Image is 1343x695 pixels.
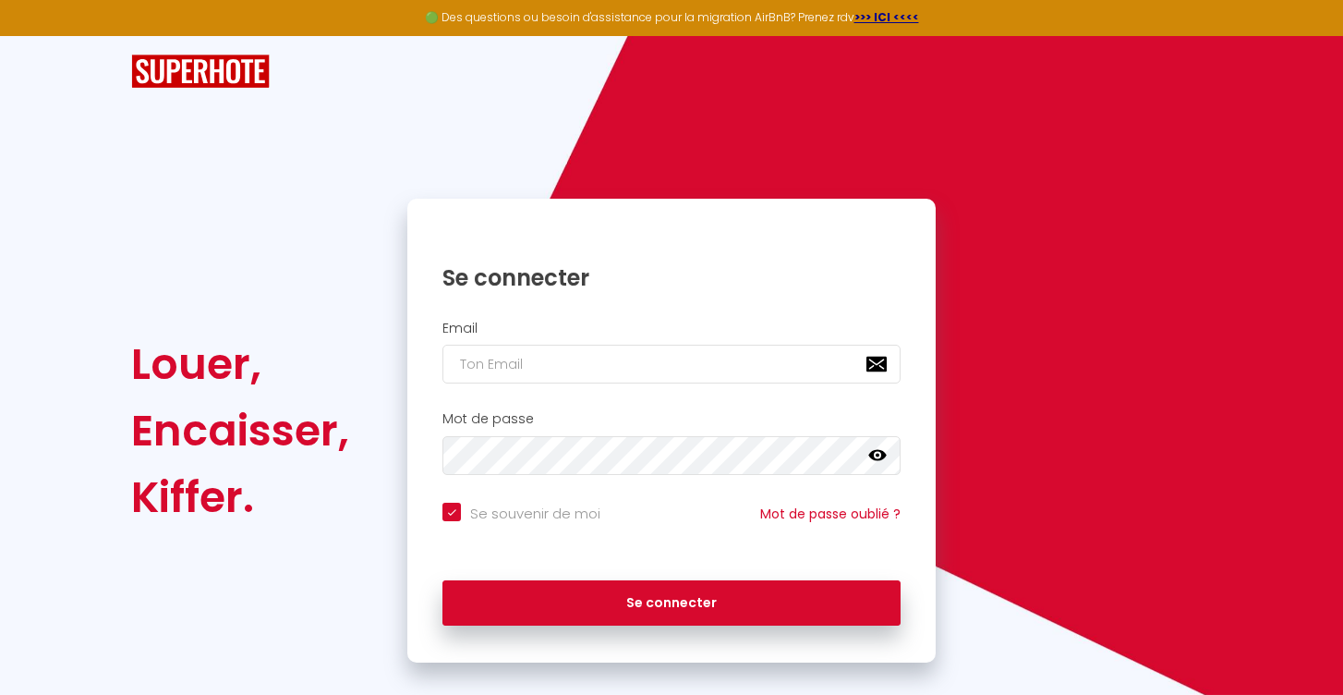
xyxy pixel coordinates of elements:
[131,397,349,464] div: Encaisser,
[442,411,901,427] h2: Mot de passe
[131,55,270,89] img: SuperHote logo
[442,580,901,627] button: Se connecter
[131,464,349,530] div: Kiffer.
[442,321,901,336] h2: Email
[442,263,901,292] h1: Se connecter
[131,331,349,397] div: Louer,
[760,505,901,523] a: Mot de passe oublié ?
[442,345,901,384] input: Ton Email
[854,9,919,25] a: >>> ICI <<<<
